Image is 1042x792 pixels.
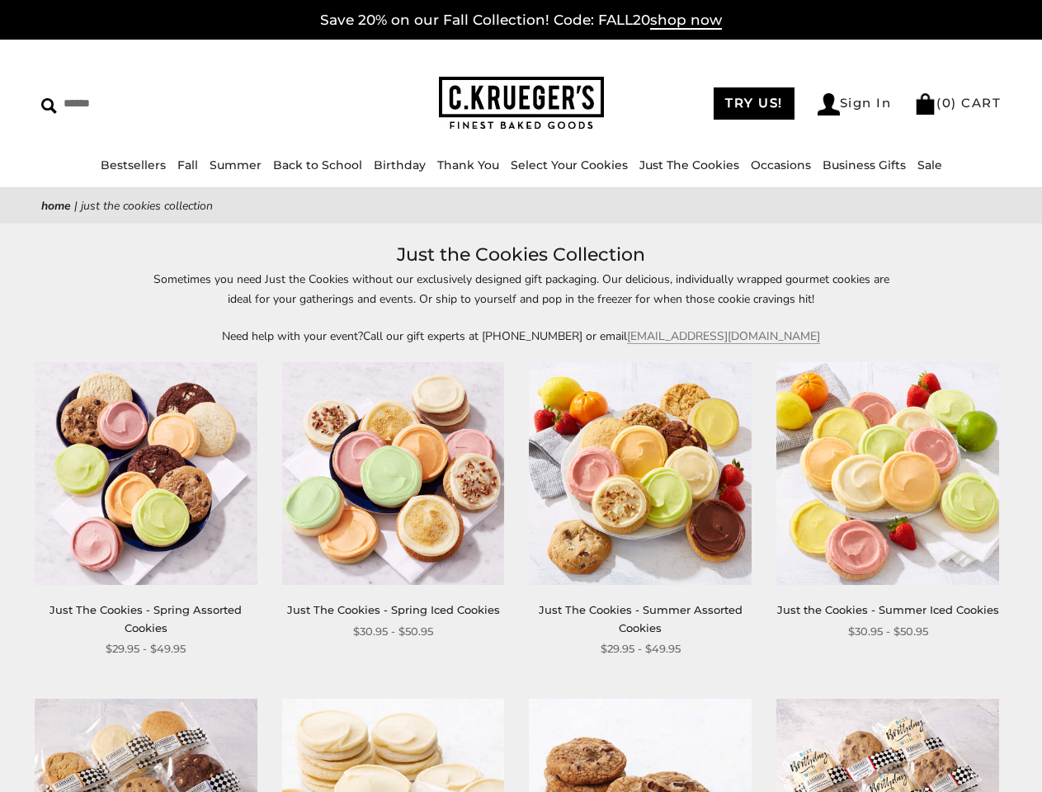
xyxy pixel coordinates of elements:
[374,158,426,172] a: Birthday
[627,328,820,344] a: [EMAIL_ADDRESS][DOMAIN_NAME]
[776,362,999,585] img: Just the Cookies - Summer Iced Cookies
[823,158,906,172] a: Business Gifts
[287,603,500,616] a: Just The Cookies - Spring Iced Cookies
[601,640,681,658] span: $29.95 - $49.95
[439,77,604,130] img: C.KRUEGER'S
[529,362,752,585] img: Just The Cookies - Summer Assorted Cookies
[177,158,198,172] a: Fall
[539,603,743,634] a: Just The Cookies - Summer Assorted Cookies
[50,603,242,634] a: Just The Cookies - Spring Assorted Cookies
[41,198,71,214] a: Home
[437,158,499,172] a: Thank You
[942,95,952,111] span: 0
[914,93,936,115] img: Bag
[35,362,257,585] img: Just The Cookies - Spring Assorted Cookies
[639,158,739,172] a: Just The Cookies
[282,362,505,585] img: Just The Cookies - Spring Iced Cookies
[273,158,362,172] a: Back to School
[818,93,892,115] a: Sign In
[714,87,794,120] a: TRY US!
[511,158,628,172] a: Select Your Cookies
[101,158,166,172] a: Bestsellers
[917,158,942,172] a: Sale
[777,603,999,616] a: Just the Cookies - Summer Iced Cookies
[650,12,722,30] span: shop now
[142,270,901,308] p: Sometimes you need Just the Cookies without our exclusively designed gift packaging. Our deliciou...
[142,327,901,346] p: Need help with your event?
[848,623,928,640] span: $30.95 - $50.95
[66,240,976,270] h1: Just the Cookies Collection
[106,640,186,658] span: $29.95 - $49.95
[41,196,1001,215] nav: breadcrumbs
[353,623,433,640] span: $30.95 - $50.95
[41,91,261,116] input: Search
[320,12,722,30] a: Save 20% on our Fall Collection! Code: FALL20shop now
[818,93,840,115] img: Account
[81,198,213,214] span: Just the Cookies Collection
[74,198,78,214] span: |
[914,95,1001,111] a: (0) CART
[363,328,627,344] span: Call our gift experts at [PHONE_NUMBER] or email
[41,98,57,114] img: Search
[751,158,811,172] a: Occasions
[210,158,262,172] a: Summer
